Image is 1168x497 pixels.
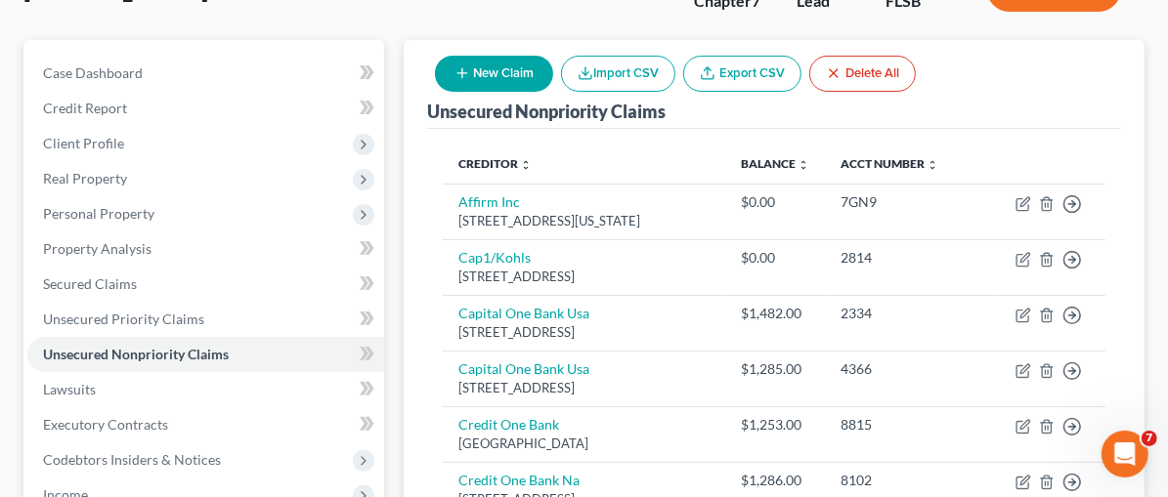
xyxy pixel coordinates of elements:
[841,248,984,268] div: 2814
[927,159,938,171] i: unfold_more
[809,56,916,92] button: Delete All
[27,91,384,126] a: Credit Report
[435,56,553,92] button: New Claim
[43,275,137,292] span: Secured Claims
[458,305,589,321] a: Capital One Bank Usa
[458,249,531,266] a: Cap1/Kohls
[841,471,984,490] div: 8102
[43,416,168,433] span: Executory Contracts
[27,267,384,302] a: Secured Claims
[458,472,580,488] a: Credit One Bank Na
[1102,431,1148,477] iframe: Intercom live chat
[741,156,809,171] a: Balance unfold_more
[27,372,384,407] a: Lawsuits
[27,407,384,442] a: Executory Contracts
[43,135,124,151] span: Client Profile
[841,359,984,379] div: 4366
[798,159,809,171] i: unfold_more
[458,212,710,230] div: [STREET_ADDRESS][US_STATE]
[520,159,532,171] i: unfold_more
[458,156,532,171] a: Creditor unfold_more
[741,359,809,379] div: $1,285.00
[43,240,151,257] span: Property Analysis
[561,56,675,92] button: Import CSV
[43,205,154,222] span: Personal Property
[458,193,520,210] a: Affirm Inc
[741,415,809,435] div: $1,253.00
[43,381,96,397] span: Lawsuits
[741,304,809,323] div: $1,482.00
[841,156,938,171] a: Acct Number unfold_more
[43,451,221,468] span: Codebtors Insiders & Notices
[741,471,809,490] div: $1,286.00
[458,435,710,453] div: [GEOGRAPHIC_DATA]
[427,100,666,123] div: Unsecured Nonpriority Claims
[741,248,809,268] div: $0.00
[43,100,127,116] span: Credit Report
[741,192,809,212] div: $0.00
[458,360,589,377] a: Capital One Bank Usa
[43,64,143,81] span: Case Dashboard
[1142,431,1157,446] span: 7
[27,302,384,337] a: Unsecured Priority Claims
[841,304,984,323] div: 2334
[27,337,384,372] a: Unsecured Nonpriority Claims
[841,192,984,212] div: 7GN9
[458,416,559,433] a: Credit One Bank
[43,311,204,327] span: Unsecured Priority Claims
[27,231,384,267] a: Property Analysis
[43,346,229,362] span: Unsecured Nonpriority Claims
[43,170,127,186] span: Real Property
[841,415,984,435] div: 8815
[683,56,801,92] a: Export CSV
[458,323,710,342] div: [STREET_ADDRESS]
[27,56,384,91] a: Case Dashboard
[458,379,710,397] div: [STREET_ADDRESS]
[458,268,710,286] div: [STREET_ADDRESS]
